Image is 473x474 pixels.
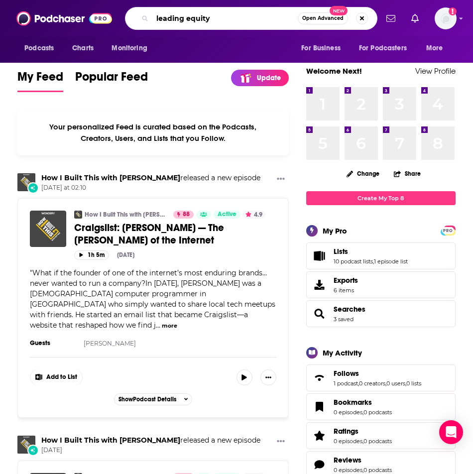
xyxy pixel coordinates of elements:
[310,458,330,472] a: Reviews
[41,184,260,192] span: [DATE] at 02:10
[306,271,456,298] a: Exports
[306,422,456,449] span: Ratings
[363,438,392,445] a: 0 podcasts
[323,348,362,357] div: My Activity
[231,70,289,86] a: Update
[17,173,35,191] img: How I Built This with Guy Raz
[74,222,224,246] span: Craigslist: [PERSON_NAME] — The [PERSON_NAME] of the Internet
[310,400,330,414] a: Bookmarks
[426,41,443,55] span: More
[17,110,288,155] div: Your personalized Feed is curated based on the Podcasts, Creators, Users, and Lists that you Follow.
[334,276,358,285] span: Exports
[306,66,362,76] a: Welcome Next!
[298,12,348,24] button: Open AdvancedNew
[334,456,361,465] span: Reviews
[162,322,177,330] button: more
[24,41,54,55] span: Podcasts
[341,167,385,180] button: Change
[41,173,180,182] a: How I Built This with Guy Raz
[105,39,160,58] button: open menu
[72,41,94,55] span: Charts
[374,258,408,265] a: 1 episode list
[363,409,392,416] a: 0 podcasts
[334,467,362,474] a: 0 episodes
[117,251,134,258] div: [DATE]
[449,7,457,15] svg: Add a profile image
[30,268,275,330] span: What if the founder of one of the internet’s most enduring brands… never wanted to run a company?...
[334,409,362,416] a: 0 episodes
[118,396,176,403] span: Show Podcast Details
[362,409,363,416] span: ,
[16,9,112,28] img: Podchaser - Follow, Share and Rate Podcasts
[334,456,392,465] a: Reviews
[17,39,67,58] button: open menu
[75,69,148,92] a: Popular Feed
[323,226,347,236] div: My Pro
[334,380,358,387] a: 1 podcast
[334,305,365,314] a: Searches
[294,39,353,58] button: open menu
[363,467,392,474] a: 0 podcasts
[74,211,82,219] img: How I Built This with Guy Raz
[310,371,330,385] a: Follows
[435,7,457,29] img: User Profile
[334,427,392,436] a: Ratings
[41,446,260,455] span: [DATE]
[41,436,180,445] a: How I Built This with Guy Raz
[17,436,35,454] img: How I Built This with Guy Raz
[152,10,298,26] input: Search podcasts, credits, & more...
[359,380,385,387] a: 0 creators
[301,41,341,55] span: For Business
[84,340,136,347] a: [PERSON_NAME]
[373,258,374,265] span: ,
[405,380,406,387] span: ,
[393,164,421,183] button: Share
[407,10,423,27] a: Show notifications dropdown
[362,467,363,474] span: ,
[17,69,63,92] a: My Feed
[435,7,457,29] span: Logged in as systemsteam
[406,380,421,387] a: 0 lists
[306,364,456,391] span: Follows
[310,278,330,292] span: Exports
[334,287,358,294] span: 6 items
[334,398,372,407] span: Bookmarks
[273,173,289,186] button: Show More Button
[30,211,66,247] img: Craigslist: Craig Newmark — The Forrest Gump of the Internet
[242,211,265,219] button: 4.9
[439,420,463,444] div: Open Intercom Messenger
[442,227,454,235] span: PRO
[435,7,457,29] button: Show profile menu
[306,393,456,420] span: Bookmarks
[114,393,193,405] button: ShowPodcast Details
[41,436,260,445] h3: released a new episode
[362,438,363,445] span: ,
[306,242,456,269] span: Lists
[66,39,100,58] a: Charts
[334,258,373,265] a: 10 podcast lists
[75,69,148,90] span: Popular Feed
[30,369,82,385] button: Show More Button
[334,427,358,436] span: Ratings
[415,66,456,76] a: View Profile
[46,373,77,381] span: Add to List
[334,316,354,323] a: 3 saved
[27,445,38,456] div: New Episode
[257,74,281,82] p: Update
[334,398,392,407] a: Bookmarks
[353,39,421,58] button: open menu
[358,380,359,387] span: ,
[330,6,348,15] span: New
[310,429,330,443] a: Ratings
[41,173,260,183] h3: released a new episode
[334,369,359,378] span: Follows
[334,438,362,445] a: 0 episodes
[125,7,377,30] div: Search podcasts, credits, & more...
[386,380,405,387] a: 0 users
[156,321,160,330] span: ...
